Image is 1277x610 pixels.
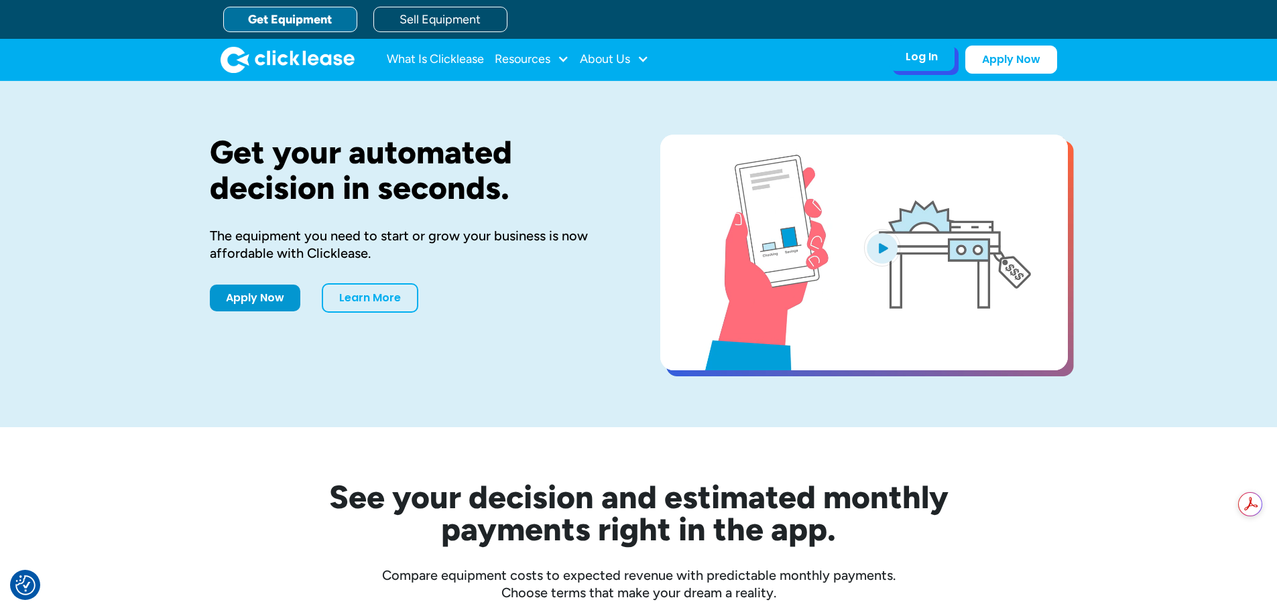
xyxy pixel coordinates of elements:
a: home [221,46,355,73]
div: The equipment you need to start or grow your business is now affordable with Clicklease. [210,227,617,262]
a: Apply Now [210,285,300,311]
img: Clicklease logo [221,46,355,73]
a: Apply Now [965,46,1057,74]
a: Get Equipment [223,7,357,32]
img: Revisit consent button [15,575,36,595]
h1: Get your automated decision in seconds. [210,135,617,206]
a: open lightbox [660,135,1068,370]
a: Sell Equipment [373,7,507,32]
h2: See your decision and estimated monthly payments right in the app. [263,481,1014,545]
div: Log In [906,50,938,64]
a: Learn More [322,283,418,313]
img: Blue play button logo on a light blue circular background [864,229,900,266]
div: About Us [580,46,649,73]
div: Compare equipment costs to expected revenue with predictable monthly payments. Choose terms that ... [210,566,1068,601]
a: What Is Clicklease [387,46,484,73]
div: Resources [495,46,569,73]
button: Consent Preferences [15,575,36,595]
